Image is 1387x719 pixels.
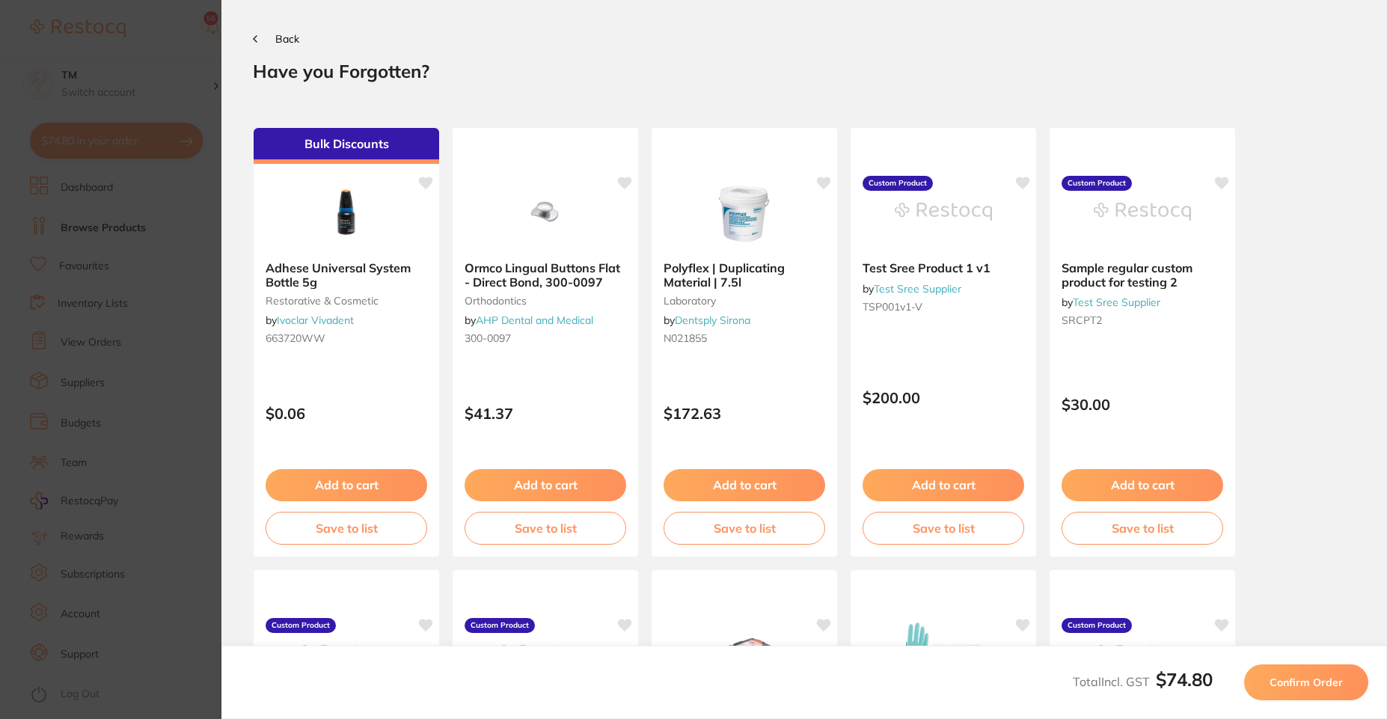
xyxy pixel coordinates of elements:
[465,618,535,633] label: Custom Product
[1073,674,1213,689] span: Total Incl. GST
[476,313,593,327] a: AHP Dental and Medical
[863,176,933,191] label: Custom Product
[863,301,1024,313] small: TSP001v1-V
[1270,676,1343,689] span: Confirm Order
[266,261,427,289] b: Adhese Universal System Bottle 5g
[863,389,1024,406] p: $200.00
[1156,668,1213,691] b: $74.80
[863,282,961,296] span: by
[465,261,626,289] b: Ormco Lingual Buttons Flat - Direct Bond, 300-0097
[1094,616,1191,691] img: LINGUA FIX Pack of 50
[253,33,299,45] button: Back
[1062,296,1160,309] span: by
[465,512,626,545] button: Save to list
[1062,469,1223,501] button: Add to cart
[1073,296,1160,309] a: Test Sree Supplier
[266,295,427,307] small: restorative & cosmetic
[863,261,1024,275] b: Test Sree Product 1 v1
[497,616,594,691] img: Hard Bite Fast Set 10 ml
[266,469,427,501] button: Add to cart
[266,332,427,344] small: 663720WW
[675,313,750,327] a: Dentsply Sirona
[1244,664,1368,700] button: Confirm Order
[266,618,336,633] label: Custom Product
[1062,261,1223,289] b: Sample regular custom product for testing 2
[664,512,825,545] button: Save to list
[277,313,354,327] a: Ivoclar Vivadent
[465,469,626,501] button: Add to cart
[1062,618,1132,633] label: Custom Product
[266,313,354,327] span: by
[253,60,1356,82] h2: Have you Forgotten?
[664,469,825,501] button: Add to cart
[664,313,750,327] span: by
[1062,396,1223,413] p: $30.00
[266,512,427,545] button: Save to list
[497,174,594,249] img: Ormco Lingual Buttons Flat - Direct Bond, 300-0097
[664,332,825,344] small: N021855
[696,616,793,691] img: Primeprint Cast | Dental resin | Castings | Colour code: red | 1000 g
[1062,176,1132,191] label: Custom Product
[696,174,793,249] img: Polyflex | Duplicating Material | 7.5l
[863,512,1024,545] button: Save to list
[298,616,395,691] img: Test Syringe Big
[664,405,825,422] p: $172.63
[465,313,593,327] span: by
[664,295,825,307] small: laboratory
[266,405,427,422] p: $0.06
[465,405,626,422] p: $41.37
[275,32,299,46] span: Back
[465,332,626,344] small: 300-0097
[874,282,961,296] a: Test Sree Supplier
[895,616,992,691] img: Aloe Care Examination Glove Latex, Small
[1062,512,1223,545] button: Save to list
[298,174,395,249] img: Adhese Universal System Bottle 5g
[1094,174,1191,249] img: Sample regular custom product for testing 2
[465,295,626,307] small: orthodontics
[895,174,992,249] img: Test Sree Product 1 v1
[863,469,1024,501] button: Add to cart
[664,261,825,289] b: Polyflex | Duplicating Material | 7.5l
[1062,314,1223,326] small: SRCPT2
[254,128,439,164] div: Bulk Discounts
